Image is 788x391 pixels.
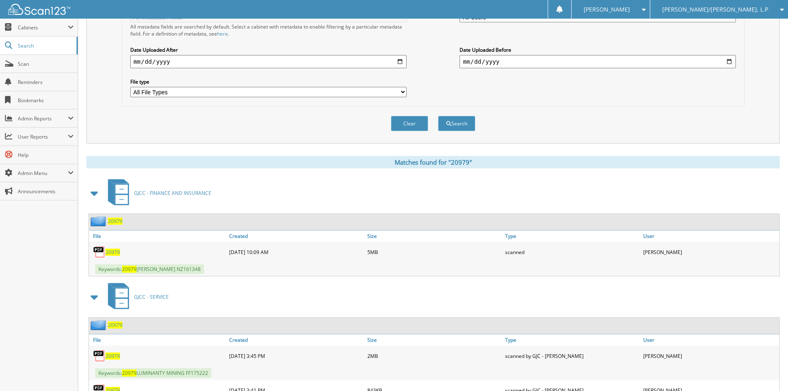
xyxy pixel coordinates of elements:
span: User Reports [18,133,68,140]
a: 20979 [105,249,120,256]
div: [PERSON_NAME] [641,244,779,260]
img: scan123-logo-white.svg [8,4,70,15]
a: here [217,30,228,37]
label: Date Uploaded Before [460,46,736,53]
a: User [641,230,779,242]
div: scanned [503,244,641,260]
label: Date Uploaded After [130,46,407,53]
div: scanned by GJC - [PERSON_NAME] [503,348,641,364]
button: Clear [391,116,428,131]
input: end [460,55,736,68]
img: PDF.png [93,350,105,362]
span: GJCC - FINANCE AND INSURANCE [134,190,211,197]
span: 20979 [122,266,137,273]
a: Size [365,230,503,242]
a: User [641,334,779,345]
input: start [130,55,407,68]
a: File [89,334,227,345]
a: Type [503,334,641,345]
button: Search [438,116,475,131]
a: 20979 [108,218,122,225]
a: Size [365,334,503,345]
a: Created [227,230,365,242]
a: Type [503,230,641,242]
img: folder2.png [91,320,108,330]
div: [DATE] 3:45 PM [227,348,365,364]
a: GJCC - SERVICE [103,281,169,313]
a: GJCC - FINANCE AND INSURANCE [103,177,211,209]
img: folder2.png [91,216,108,226]
label: File type [130,78,407,85]
div: All metadata fields are searched by default. Select a cabinet with metadata to enable filtering b... [130,23,407,37]
span: Reminders [18,79,74,86]
span: Cabinets [18,24,68,31]
div: 5MB [365,244,503,260]
span: Bookmarks [18,97,74,104]
span: [PERSON_NAME]/[PERSON_NAME], L.P [662,7,768,12]
span: GJCC - SERVICE [134,293,169,300]
img: PDF.png [93,246,105,258]
span: Help [18,151,74,158]
a: 20979 [105,353,120,360]
a: File [89,230,227,242]
div: [PERSON_NAME] [641,348,779,364]
span: Announcements [18,188,74,195]
span: Admin Menu [18,170,68,177]
span: Admin Reports [18,115,68,122]
span: Keywords: LUMINANTY MINING FF175222 [95,368,211,378]
span: Scan [18,60,74,67]
span: Search [18,42,72,49]
span: [PERSON_NAME] [584,7,630,12]
a: Created [227,334,365,345]
span: Keywords: [PERSON_NAME] NZ161348 [95,264,204,274]
div: Matches found for "20979" [86,156,780,168]
div: [DATE] 10:09 AM [227,244,365,260]
div: 2MB [365,348,503,364]
span: 20979 [122,369,137,377]
a: 20979 [108,321,122,329]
